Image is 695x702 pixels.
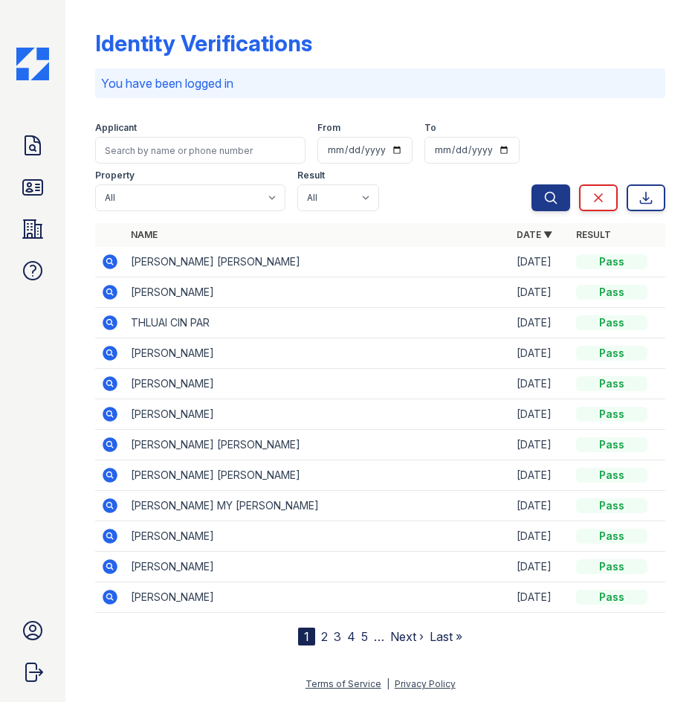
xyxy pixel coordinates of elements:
div: Pass [576,346,647,361]
a: Date ▼ [517,229,552,240]
td: [PERSON_NAME] [125,338,511,369]
label: Applicant [95,122,137,134]
td: [DATE] [511,430,570,460]
td: [DATE] [511,338,570,369]
td: [DATE] [511,552,570,582]
a: Last » [430,629,462,644]
label: Result [297,170,325,181]
td: [PERSON_NAME] MY [PERSON_NAME] [125,491,511,521]
a: Result [576,229,611,240]
span: … [374,628,384,645]
div: 1 [298,628,315,645]
div: Pass [576,559,647,574]
a: Privacy Policy [395,678,456,689]
label: Property [95,170,135,181]
img: CE_Icon_Blue-c292c112584629df590d857e76928e9f676e5b41ef8f769ba2f05ee15b207248.png [16,48,49,80]
label: To [424,122,436,134]
div: Pass [576,254,647,269]
div: Pass [576,285,647,300]
td: [PERSON_NAME] [125,277,511,308]
div: | [387,678,389,689]
div: Identity Verifications [95,30,312,57]
a: 3 [334,629,341,644]
td: [DATE] [511,460,570,491]
td: [PERSON_NAME] [125,552,511,582]
div: Pass [576,468,647,483]
a: 4 [347,629,355,644]
td: [PERSON_NAME] [125,521,511,552]
div: Pass [576,498,647,513]
div: Pass [576,407,647,422]
div: Pass [576,376,647,391]
a: 5 [361,629,368,644]
label: From [317,122,340,134]
a: Name [131,229,158,240]
div: Pass [576,590,647,605]
td: [DATE] [511,521,570,552]
td: [PERSON_NAME] [125,399,511,430]
td: [PERSON_NAME] [PERSON_NAME] [125,247,511,277]
p: You have been logged in [101,74,659,92]
td: [PERSON_NAME] [PERSON_NAME] [125,430,511,460]
td: [DATE] [511,247,570,277]
td: [PERSON_NAME] [PERSON_NAME] [125,460,511,491]
input: Search by name or phone number [95,137,306,164]
div: Pass [576,437,647,452]
td: [DATE] [511,582,570,613]
td: [PERSON_NAME] [125,369,511,399]
td: [DATE] [511,369,570,399]
div: Pass [576,315,647,330]
td: [DATE] [511,491,570,521]
div: Pass [576,529,647,544]
a: 2 [321,629,328,644]
td: [DATE] [511,399,570,430]
td: THLUAI CIN PAR [125,308,511,338]
td: [DATE] [511,308,570,338]
a: Next › [390,629,424,644]
a: Terms of Service [306,678,381,689]
td: [PERSON_NAME] [125,582,511,613]
td: [DATE] [511,277,570,308]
